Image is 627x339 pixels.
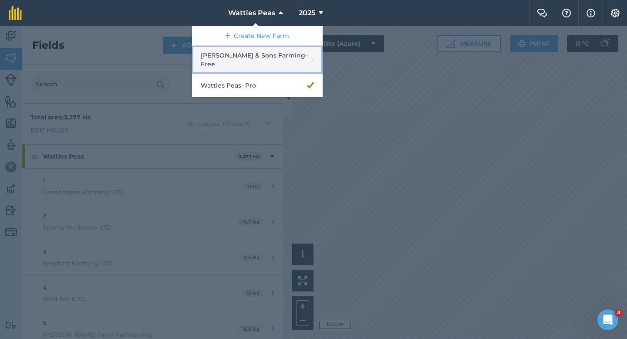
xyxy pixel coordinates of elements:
[299,8,315,18] span: 2025
[597,309,618,330] iframe: Intercom live chat
[9,6,22,20] img: fieldmargin Logo
[192,74,323,97] a: Watties Peas- Pro
[610,9,620,17] img: A cog icon
[228,8,275,18] span: Watties Peas
[561,9,572,17] img: A question mark icon
[192,26,323,46] a: Create New Farm
[587,8,595,18] img: svg+xml;base64,PHN2ZyB4bWxucz0iaHR0cDovL3d3dy53My5vcmcvMjAwMC9zdmciIHdpZHRoPSIxNyIgaGVpZ2h0PSIxNy...
[615,309,622,316] span: 3
[192,46,323,74] a: [PERSON_NAME] & Sons Farming- Free
[537,9,547,17] img: Two speech bubbles overlapping with the left bubble in the forefront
